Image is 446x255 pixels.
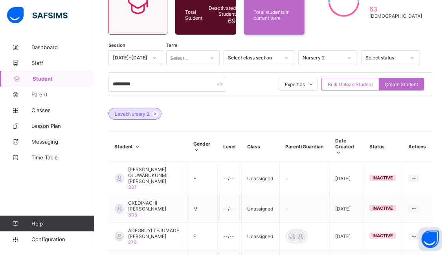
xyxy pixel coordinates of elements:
[335,150,342,155] i: Sort in Ascending Order
[369,13,422,19] span: [DEMOGRAPHIC_DATA]
[209,5,236,17] span: Deactivated Student
[373,205,393,211] span: inactive
[115,111,149,117] span: Level: Nursery 2
[128,200,181,212] span: OKEDINACHI [PERSON_NAME]
[241,223,279,250] td: Unassigned
[217,223,241,250] td: --/--
[303,55,343,61] div: Nursery 2
[183,7,207,23] div: Total Student
[241,162,279,195] td: Unassigned
[128,239,136,245] span: 276
[285,81,305,87] span: Export as
[171,50,188,65] div: Select...
[134,144,141,150] i: Sort in Ascending Order
[187,223,217,250] td: F
[108,42,125,48] span: Session
[373,175,393,181] span: inactive
[7,7,68,24] img: safsims
[228,55,280,61] div: Select class section
[31,123,94,129] span: Lesson Plan
[128,227,181,239] span: ADEGBUYI TEJUMADE [PERSON_NAME]
[365,55,406,61] div: Select status
[128,166,181,184] span: [PERSON_NAME] OLUWABUKUNMI [PERSON_NAME]
[109,132,187,162] th: Student
[385,81,418,87] span: Create Student
[328,81,373,87] span: Bulk Upload Student
[128,212,137,218] span: 305
[241,195,279,223] td: Unassigned
[31,236,94,242] span: Configuration
[363,132,402,162] th: Status
[33,76,94,82] span: Student
[31,154,94,161] span: Time Table
[113,55,148,61] div: [DATE]-[DATE]
[329,132,363,162] th: Date Created
[217,162,241,195] td: --/--
[31,107,94,113] span: Classes
[279,132,329,162] th: Parent/Guardian
[128,184,137,190] span: 301
[166,42,178,48] span: Term
[418,227,442,251] button: Open asap
[329,223,363,250] td: [DATE]
[402,132,432,162] th: Actions
[193,147,200,153] i: Sort in Ascending Order
[217,195,241,223] td: --/--
[31,139,94,145] span: Messaging
[369,5,422,13] span: 63
[187,162,217,195] td: F
[217,132,241,162] th: Level
[241,132,279,162] th: Class
[187,132,217,162] th: Gender
[373,233,393,238] span: inactive
[329,162,363,195] td: [DATE]
[31,220,94,227] span: Help
[31,44,94,50] span: Dashboard
[187,195,217,223] td: M
[31,91,94,98] span: Parent
[329,195,363,223] td: [DATE]
[228,17,236,25] span: 69
[254,9,295,21] span: Total students in current term
[31,60,94,66] span: Staff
